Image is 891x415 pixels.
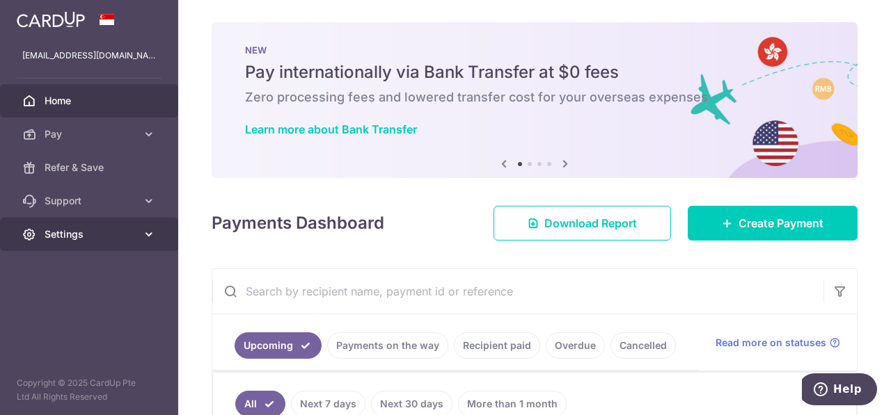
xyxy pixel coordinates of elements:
[17,11,85,28] img: CardUp
[22,49,156,63] p: [EMAIL_ADDRESS][DOMAIN_NAME]
[802,373,877,408] iframe: Opens a widget where you can find more information
[688,206,858,241] a: Create Payment
[245,122,417,136] a: Learn more about Bank Transfer
[45,161,136,174] span: Refer & Save
[235,332,322,359] a: Upcoming
[245,89,824,106] h6: Zero processing fees and lowered transfer cost for your overseas expenses
[494,206,671,241] a: Download Report
[245,44,824,56] p: NEW
[45,127,136,141] span: Pay
[45,194,136,208] span: Support
[454,332,540,359] a: Recipient paid
[327,332,448,359] a: Payments on the way
[212,22,858,178] img: Bank transfer banner
[212,269,823,314] input: Search by recipient name, payment id or reference
[546,332,605,359] a: Overdue
[212,211,384,236] h4: Payments Dashboard
[716,336,840,350] a: Read more on statuses
[45,94,136,108] span: Home
[45,227,136,241] span: Settings
[739,215,823,231] span: Create Payment
[716,336,826,350] span: Read more on statuses
[245,61,824,83] h5: Pay internationally via Bank Transfer at $0 fees
[610,332,676,359] a: Cancelled
[544,215,637,231] span: Download Report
